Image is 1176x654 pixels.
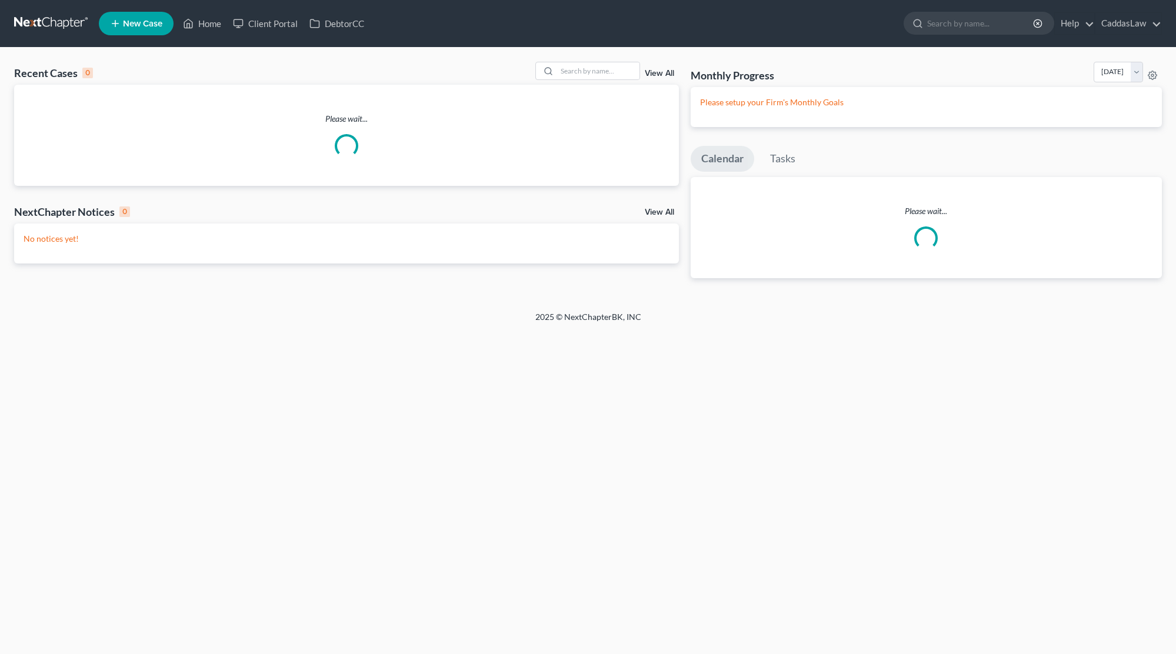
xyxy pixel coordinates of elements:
[927,12,1035,34] input: Search by name...
[123,19,162,28] span: New Case
[253,311,924,332] div: 2025 © NextChapterBK, INC
[645,69,674,78] a: View All
[119,206,130,217] div: 0
[691,205,1162,217] p: Please wait...
[1095,13,1161,34] a: CaddasLaw
[691,146,754,172] a: Calendar
[227,13,304,34] a: Client Portal
[759,146,806,172] a: Tasks
[700,96,1152,108] p: Please setup your Firm's Monthly Goals
[645,208,674,216] a: View All
[304,13,370,34] a: DebtorCC
[557,62,639,79] input: Search by name...
[14,66,93,80] div: Recent Cases
[691,68,774,82] h3: Monthly Progress
[1055,13,1094,34] a: Help
[14,205,130,219] div: NextChapter Notices
[82,68,93,78] div: 0
[14,113,679,125] p: Please wait...
[177,13,227,34] a: Home
[24,233,669,245] p: No notices yet!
